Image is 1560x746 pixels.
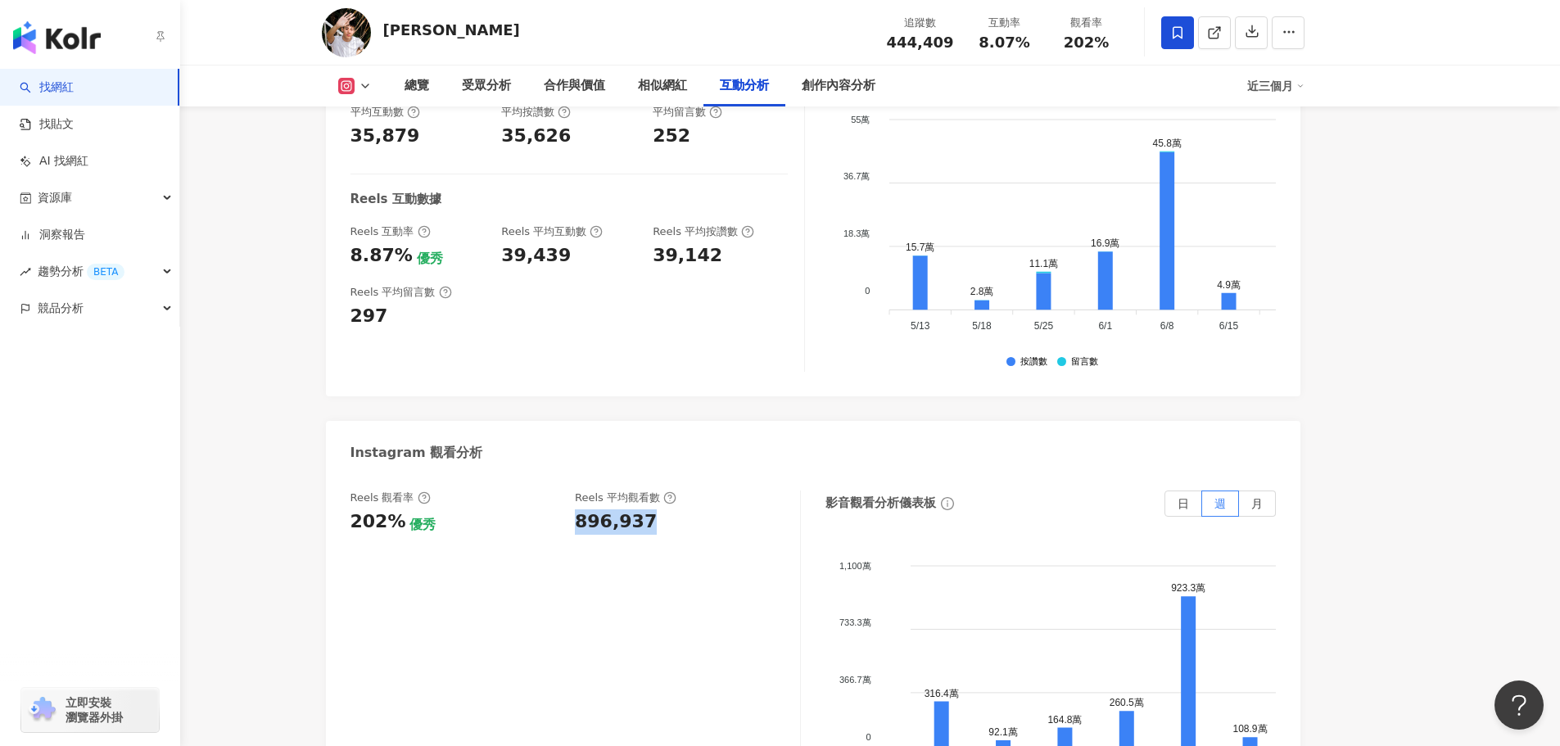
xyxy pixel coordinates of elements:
[350,105,420,120] div: 平均互動數
[350,243,413,269] div: 8.87%
[501,224,603,239] div: Reels 平均互動數
[501,243,571,269] div: 39,439
[653,224,754,239] div: Reels 平均按讚數
[911,320,930,332] tspan: 5/13
[13,21,101,54] img: logo
[350,224,431,239] div: Reels 互動率
[544,76,605,96] div: 合作與價值
[20,116,74,133] a: 找貼文
[843,171,870,181] tspan: 36.7萬
[350,491,431,505] div: Reels 觀看率
[1034,320,1054,332] tspan: 5/25
[1178,497,1189,510] span: 日
[20,79,74,96] a: search找網紅
[409,516,436,534] div: 優秀
[839,675,871,685] tspan: 366.7萬
[1020,357,1047,368] div: 按讚數
[417,250,443,268] div: 優秀
[575,491,676,505] div: Reels 平均觀看數
[1251,497,1263,510] span: 月
[462,76,511,96] div: 受眾分析
[843,228,870,238] tspan: 18.3萬
[1064,34,1110,51] span: 202%
[1160,320,1174,332] tspan: 6/8
[350,304,388,329] div: 297
[802,76,875,96] div: 創作內容分析
[501,105,571,120] div: 平均按讚數
[350,124,420,149] div: 35,879
[38,290,84,327] span: 競品分析
[20,153,88,170] a: AI 找網紅
[851,114,870,124] tspan: 55萬
[405,76,429,96] div: 總覽
[653,105,722,120] div: 平均留言數
[1071,357,1098,368] div: 留言數
[865,286,870,296] tspan: 0
[501,124,571,149] div: 35,626
[350,285,452,300] div: Reels 平均留言數
[38,179,72,216] span: 資源庫
[20,266,31,278] span: rise
[638,76,687,96] div: 相似網紅
[973,320,993,332] tspan: 5/18
[350,509,406,535] div: 202%
[974,15,1036,31] div: 互動率
[21,688,159,732] a: chrome extension立即安裝 瀏覽器外掛
[350,444,483,462] div: Instagram 觀看分析
[938,495,956,513] span: info-circle
[887,34,954,51] span: 444,409
[322,8,371,57] img: KOL Avatar
[887,15,954,31] div: 追蹤數
[866,732,870,742] tspan: 0
[1247,73,1305,99] div: 近三個月
[87,264,124,280] div: BETA
[1494,680,1544,730] iframe: Help Scout Beacon - Open
[26,697,58,723] img: chrome extension
[653,124,690,149] div: 252
[825,495,936,512] div: 影音觀看分析儀表板
[720,76,769,96] div: 互動分析
[1219,320,1239,332] tspan: 6/15
[1214,497,1226,510] span: 週
[1056,15,1118,31] div: 觀看率
[575,509,657,535] div: 896,937
[839,560,871,570] tspan: 1,100萬
[350,191,441,208] div: Reels 互動數據
[839,617,871,627] tspan: 733.3萬
[653,243,722,269] div: 39,142
[979,34,1029,51] span: 8.07%
[1099,320,1113,332] tspan: 6/1
[66,695,123,725] span: 立即安裝 瀏覽器外掛
[383,20,520,40] div: [PERSON_NAME]
[20,227,85,243] a: 洞察報告
[38,253,124,290] span: 趨勢分析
